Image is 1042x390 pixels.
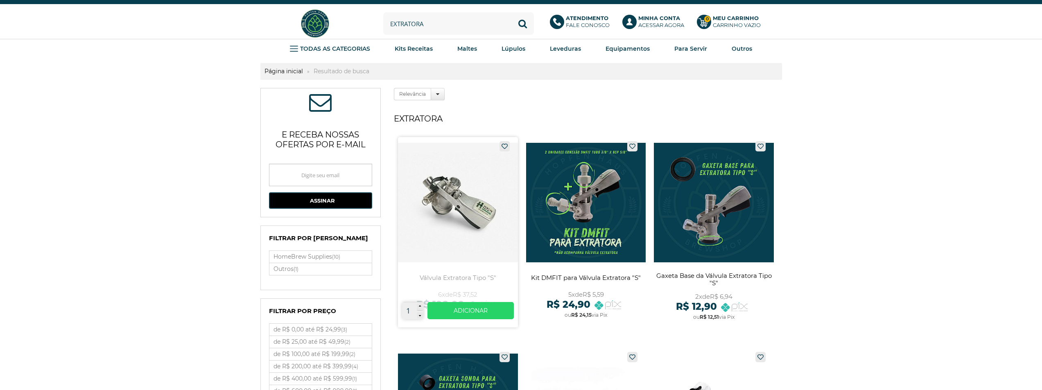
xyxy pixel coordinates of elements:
label: de R$ 200,00 até R$ 399,99 [269,361,372,372]
label: de R$ 100,00 até R$ 199,99 [269,348,372,360]
a: de R$ 200,00 até R$ 399,99(4) [269,361,372,372]
strong: 0 [704,16,711,23]
input: Digite seu email [269,164,372,186]
label: HomeBrew Supplies [269,251,372,263]
strong: Maltes [457,45,477,52]
b: Meu Carrinho [713,15,759,21]
a: de R$ 100,00 até R$ 199,99(2) [269,348,372,360]
h4: Filtrar por [PERSON_NAME] [269,234,372,246]
a: TODAS AS CATEGORIAS [290,43,370,55]
strong: Outros [732,45,752,52]
a: Lúpulos [502,43,525,55]
strong: TODAS AS CATEGORIAS [300,45,370,52]
a: de R$ 0,00 até R$ 24,99(3) [269,324,372,336]
small: (3) [341,327,347,333]
strong: Kits Receitas [395,45,433,52]
b: Minha Conta [638,15,680,21]
button: Buscar [511,12,534,35]
div: Carrinho Vazio [713,22,761,29]
small: (10) [332,254,340,260]
a: Leveduras [550,43,581,55]
button: Assinar [269,192,372,209]
a: Válvula Extratora Tipo "S" [398,137,518,327]
label: Relevância [394,88,431,100]
a: Maltes [457,43,477,55]
a: AtendimentoFale conosco [550,15,614,33]
a: Outros(1) [269,263,372,275]
strong: Leveduras [550,45,581,52]
a: Ver mais [427,302,514,319]
small: (2) [344,339,350,345]
a: Kits Receitas [395,43,433,55]
label: de R$ 400,00 até R$ 599,99 [269,373,372,385]
b: Atendimento [566,15,608,21]
strong: Lúpulos [502,45,525,52]
small: (1) [294,266,298,272]
p: Fale conosco [566,15,610,29]
a: de R$ 400,00 até R$ 599,99(1) [269,373,372,385]
a: HomeBrew Supplies(10) [269,251,372,263]
a: Outros [732,43,752,55]
img: Hopfen Haus BrewShop [300,8,330,39]
p: Acessar agora [638,15,684,29]
label: de R$ 0,00 até R$ 24,99 [269,324,372,336]
label: de R$ 25,00 até R$ 49,99 [269,336,372,348]
input: Digite o que você procura [383,12,534,35]
small: (2) [349,351,355,357]
a: Para Servir [674,43,707,55]
span: ASSINE NOSSA NEWSLETTER [309,97,332,111]
p: e receba nossas ofertas por e-mail [269,119,372,156]
strong: Para Servir [674,45,707,52]
strong: Resultado de busca [310,68,373,75]
a: Página inicial [260,68,307,75]
h1: extratora [394,110,782,127]
label: Outros [269,263,372,275]
a: Equipamentos [606,43,650,55]
strong: Equipamentos [606,45,650,52]
h4: Filtrar por Preço [269,307,372,319]
a: Gaxeta Base da Válvula Extratora Tipo "S" [654,137,774,327]
small: (1) [352,376,357,382]
a: Minha ContaAcessar agora [622,15,689,33]
small: (4) [352,363,358,370]
a: Kit DMFIT para Válvula Extratora "S" [526,137,646,327]
a: de R$ 25,00 até R$ 49,99(2) [269,336,372,348]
